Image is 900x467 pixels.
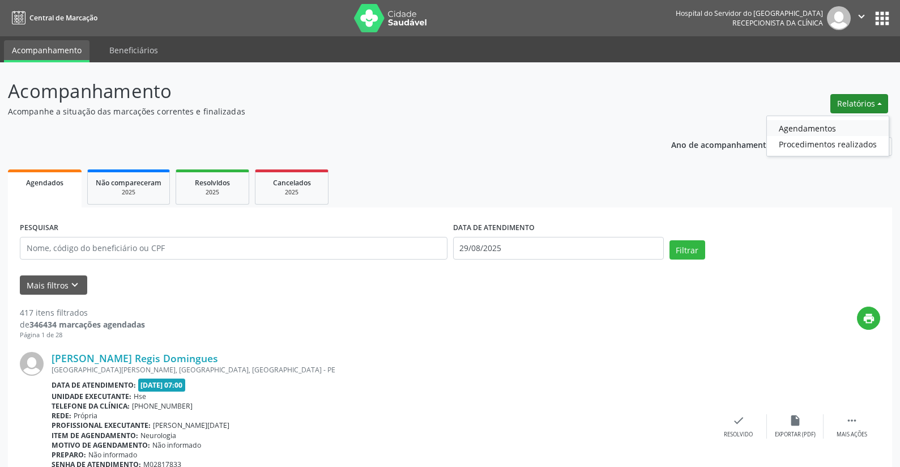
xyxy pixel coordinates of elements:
[52,365,710,375] div: [GEOGRAPHIC_DATA][PERSON_NAME], [GEOGRAPHIC_DATA], [GEOGRAPHIC_DATA] - PE
[52,380,136,390] b: Data de atendimento:
[4,40,89,62] a: Acompanhamento
[96,188,161,197] div: 2025
[152,440,201,450] span: Não informado
[52,401,130,411] b: Telefone da clínica:
[872,9,892,28] button: apps
[153,421,229,430] span: [PERSON_NAME][DATE]
[20,319,145,330] div: de
[669,240,705,260] button: Filtrar
[676,9,823,18] div: Hospital do Servidor do [GEOGRAPHIC_DATA]
[775,431,816,439] div: Exportar (PDF)
[52,392,131,401] b: Unidade executante:
[263,188,320,197] div: 2025
[732,18,823,28] span: Recepcionista da clínica
[767,120,889,136] a: Agendamentos
[52,421,151,430] b: Profissional executante:
[671,137,771,151] p: Ano de acompanhamento
[863,312,875,325] i: print
[20,352,44,376] img: img
[26,178,63,188] span: Agendados
[724,431,753,439] div: Resolvido
[20,307,145,319] div: 417 itens filtrados
[29,13,97,23] span: Central de Marcação
[827,6,851,30] img: img
[789,414,801,427] i: insert_drive_file
[195,178,230,188] span: Resolvidos
[8,105,627,117] p: Acompanhe a situação das marcações correntes e finalizadas
[52,431,138,440] b: Item de agendamento:
[52,440,150,450] b: Motivo de agendamento:
[857,307,880,330] button: print
[851,6,872,30] button: 
[69,279,81,291] i: keyboard_arrow_down
[855,10,868,23] i: 
[138,379,186,392] span: [DATE] 07:00
[96,178,161,188] span: Não compareceram
[20,275,87,295] button: Mais filtroskeyboard_arrow_down
[8,9,97,27] a: Central de Marcação
[453,237,664,260] input: Selecione um intervalo
[140,431,176,440] span: Neurologia
[52,411,71,421] b: Rede:
[134,392,146,401] span: Hse
[52,450,86,460] b: Preparo:
[20,219,58,237] label: PESQUISAR
[184,188,241,197] div: 2025
[74,411,97,421] span: Própria
[20,330,145,340] div: Página 1 de 28
[732,414,745,427] i: check
[8,77,627,105] p: Acompanhamento
[132,401,193,411] span: [PHONE_NUMBER]
[88,450,137,460] span: Não informado
[29,319,145,330] strong: 346434 marcações agendadas
[846,414,858,427] i: 
[830,94,888,113] button: Relatórios
[767,136,889,152] a: Procedimentos realizados
[52,352,218,364] a: [PERSON_NAME] Regis Domingues
[837,431,867,439] div: Mais ações
[766,116,889,156] ul: Relatórios
[453,219,535,237] label: DATA DE ATENDIMENTO
[101,40,166,60] a: Beneficiários
[273,178,311,188] span: Cancelados
[20,237,447,260] input: Nome, código do beneficiário ou CPF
